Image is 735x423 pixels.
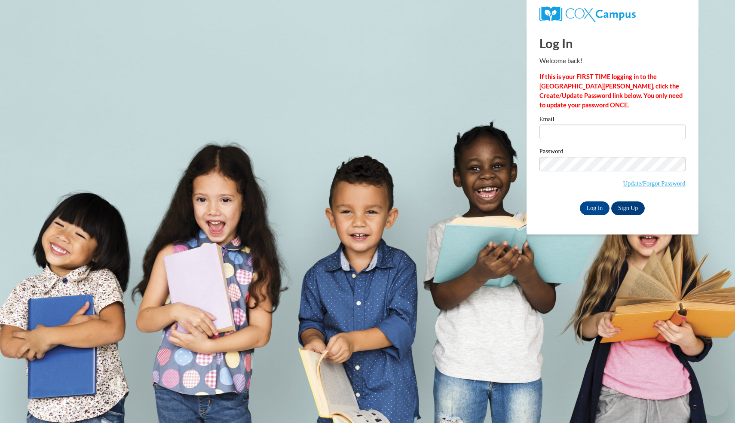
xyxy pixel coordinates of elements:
[701,389,728,416] iframe: Button to launch messaging window
[539,6,686,22] a: COX Campus
[539,116,686,125] label: Email
[611,201,645,215] a: Sign Up
[539,6,636,22] img: COX Campus
[539,34,686,52] h1: Log In
[623,180,685,187] a: Update/Forgot Password
[580,201,610,215] input: Log In
[539,148,686,157] label: Password
[539,73,683,109] strong: If this is your FIRST TIME logging in to the [GEOGRAPHIC_DATA][PERSON_NAME], click the Create/Upd...
[539,56,686,66] p: Welcome back!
